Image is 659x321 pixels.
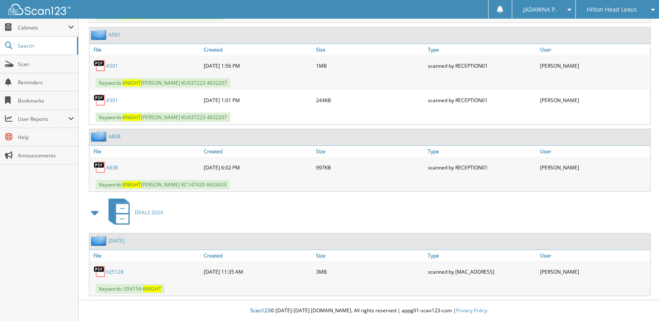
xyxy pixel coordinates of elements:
[94,161,106,174] img: PDF.png
[91,131,109,142] img: folder2.png
[538,159,650,176] div: [PERSON_NAME]
[18,97,74,104] span: Bookmarks
[426,250,538,261] a: Type
[538,250,650,261] a: User
[89,250,202,261] a: File
[314,92,426,108] div: 244KB
[109,237,125,244] a: [DATE]
[18,79,74,86] span: Reminders
[18,24,68,31] span: Cabinets
[106,62,118,69] a: A501
[91,235,109,246] img: folder2.png
[538,263,650,280] div: [PERSON_NAME]
[18,42,73,49] span: Search
[250,307,270,314] span: Scan123
[89,146,202,157] a: File
[538,44,650,55] a: User
[18,115,68,123] span: User Reports
[123,79,141,86] span: KNIGHT
[538,146,650,157] a: User
[426,44,538,55] a: Type
[202,92,314,108] div: [DATE] 1:01 PM
[143,285,161,292] span: KNIGHT
[426,57,538,74] div: scanned by RECEPTION01
[79,301,659,321] div: © [DATE]-[DATE] [DOMAIN_NAME]. All rights reserved | appg01-scan123-com |
[18,134,74,141] span: Help
[109,31,121,38] a: A501
[18,152,74,159] span: Announcements
[314,146,426,157] a: Size
[426,92,538,108] div: scanned by RECEPTION01
[202,250,314,261] a: Created
[426,159,538,176] div: scanned by RECEPTION01
[538,92,650,108] div: [PERSON_NAME]
[123,181,141,188] span: KNIGHT
[587,7,637,12] span: Hilton Head Lexus
[96,78,230,88] span: Keywords: [PERSON_NAME] KU037223 4632207
[106,164,118,171] a: A838
[96,284,165,294] span: Keywords: 054154-
[202,44,314,55] a: Created
[456,307,487,314] a: Privacy Policy
[202,146,314,157] a: Created
[123,114,141,121] span: KNIGHT
[106,97,118,104] a: A501
[109,133,121,140] a: A838
[538,57,650,74] div: [PERSON_NAME]
[94,59,106,72] img: PDF.png
[106,268,123,275] a: h25128
[94,265,106,278] img: PDF.png
[89,44,202,55] a: File
[202,159,314,176] div: [DATE] 6:02 PM
[8,4,71,15] img: scan123-logo-white.svg
[202,263,314,280] div: [DATE] 11:35 AM
[314,44,426,55] a: Size
[617,281,659,321] iframe: Chat Widget
[104,196,163,229] a: DEALS 2024
[96,180,230,189] span: Keywords: [PERSON_NAME] KC147420 4633433
[426,146,538,157] a: Type
[94,94,106,106] img: PDF.png
[426,263,538,280] div: scanned by [MAC_ADDRESS]
[314,159,426,176] div: 997KB
[523,7,557,12] span: JADAWNA P.
[96,113,230,122] span: Keywords: [PERSON_NAME] KU037223 4632207
[91,29,109,40] img: folder2.png
[314,57,426,74] div: 1MB
[202,57,314,74] div: [DATE] 1:56 PM
[314,263,426,280] div: 3MB
[314,250,426,261] a: Size
[18,61,74,68] span: Scan
[135,209,163,216] span: DEALS 2024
